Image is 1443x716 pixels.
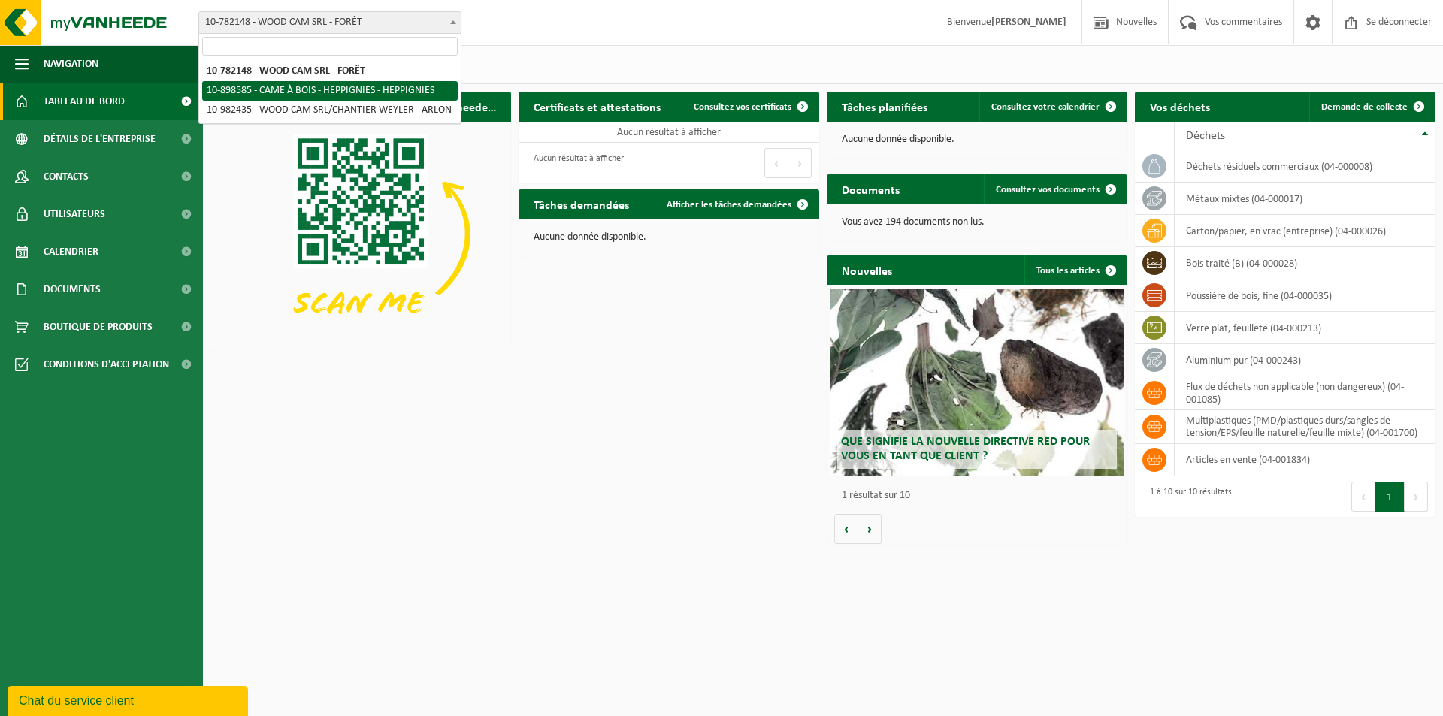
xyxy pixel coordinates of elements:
font: 10-782148 - WOOD CAM SRL - FORÊT [205,17,362,28]
font: Détails de l'entreprise [44,134,156,145]
font: Nouvelles [842,266,892,278]
font: déchets résiduels commerciaux (04-000008) [1186,161,1372,172]
font: Tâches planifiées [842,102,927,114]
font: Consultez votre calendrier [991,102,1100,112]
font: Nouvelles [1116,17,1157,28]
font: Documents [842,185,900,197]
span: 10-782148 - WOOD CAM SRL - FORÊT [198,11,461,34]
font: 10-982435 - WOOD CAM SRL/CHANTIER WEYLER - ARLON [207,104,452,116]
font: 1 résultat sur 10 [842,490,910,501]
font: Que signifie la nouvelle directive RED pour vous en tant que client ? [841,436,1090,462]
font: carton/papier, en vrac (entreprise) (04-000026) [1186,225,1386,237]
font: articles en vente (04-001834) [1186,455,1310,466]
font: Boutique de produits [44,322,153,333]
font: aluminium pur (04-000243) [1186,355,1301,366]
font: poussière de bois, fine (04-000035) [1186,290,1332,301]
font: Consultez vos documents [996,185,1100,195]
font: Tâches demandées [534,200,629,212]
font: Documents [44,284,101,295]
font: [PERSON_NAME] [991,17,1066,28]
img: Téléchargez l'application VHEPlus [210,122,511,347]
a: Demande de collecte [1309,92,1434,122]
font: Vous avez 194 documents non lus. [842,216,985,228]
font: Aucun résultat à afficher [534,154,624,163]
font: flux de déchets non applicable (non dangereux) (04-001085) [1186,382,1404,405]
button: Suivant [788,148,812,178]
font: Calendrier [44,246,98,258]
font: bois traité (B) (04-000028) [1186,258,1297,269]
font: Tous les articles [1036,266,1100,276]
font: Contacts [44,171,89,183]
font: Conditions d'acceptation [44,359,169,370]
font: Vos commentaires [1205,17,1282,28]
a: Consultez vos certificats [682,92,818,122]
button: Suivant [1405,482,1428,512]
font: Vos déchets [1150,102,1210,114]
button: 1 [1375,482,1405,512]
font: multiplastiques (PMD/plastiques durs/sangles de tension/EPS/feuille naturelle/feuille mixte) (04-... [1186,415,1417,439]
font: Bienvenue [947,17,991,28]
font: Demande de collecte [1321,102,1408,112]
font: métaux mixtes (04-000017) [1186,193,1302,204]
font: Déchets [1186,130,1225,142]
font: 1 à 10 sur 10 résultats [1150,488,1232,497]
font: Navigation [44,59,98,70]
iframe: widget de discussion [8,683,251,716]
font: Certificats et attestations [534,102,661,114]
font: Utilisateurs [44,209,105,220]
font: Afficher les tâches demandées [667,200,791,210]
a: Consultez votre calendrier [979,92,1126,122]
button: Précédent [764,148,788,178]
font: Aucun résultat à afficher [617,127,721,138]
font: Aucune donnée disponible. [534,231,646,243]
font: Consultez vos certificats [694,102,791,112]
font: verre plat, feuilleté (04-000213) [1186,322,1321,334]
a: Que signifie la nouvelle directive RED pour vous en tant que client ? [830,289,1124,476]
a: Afficher les tâches demandées [655,189,818,219]
a: Consultez vos documents [984,174,1126,204]
button: Précédent [1351,482,1375,512]
font: Se déconnecter [1366,17,1432,28]
font: 10-782148 - WOOD CAM SRL - FORÊT [207,65,365,77]
a: Tous les articles [1024,255,1126,285]
font: Aucune donnée disponible. [842,134,954,145]
font: 10-898585 - CAME À BOIS - HEPPIGNIES - HEPPIGNIES [207,85,434,96]
span: 10-782148 - WOOD CAM SRL - FORÊT [199,12,461,33]
font: 1 [1387,492,1393,503]
font: Tableau de bord [44,96,125,107]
